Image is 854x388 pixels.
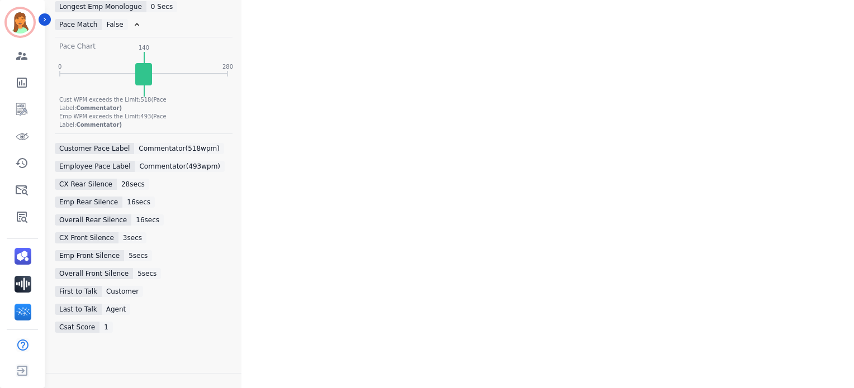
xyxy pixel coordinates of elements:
[55,1,146,12] div: Longest Emp Monologue
[222,63,233,71] div: 280
[131,214,164,226] div: 16 secs
[76,122,122,128] span: Commentator )
[146,1,177,12] div: 0 secs
[102,286,143,297] div: customer
[55,322,99,333] div: Csat Score
[102,304,131,315] div: agent
[58,63,61,71] div: 0
[139,44,149,52] div: 140
[55,232,118,243] div: CX Front Silence
[55,143,134,154] div: Customer Pace Label
[55,304,102,315] div: Last to Talk
[55,197,122,208] div: Emp Rear Silence
[134,143,224,154] div: Commentator ( 518 wpm)
[55,268,133,279] div: Overall Front Silence
[55,286,102,297] div: First to Talk
[118,232,146,243] div: 3 secs
[135,161,225,172] div: Commentator ( 493 wpm)
[59,95,228,112] div: Cust WPM exceeds the Limit: 518 (Pace Label:
[76,105,122,111] span: Commentator )
[7,9,34,36] img: Bordered avatar
[102,19,127,30] div: false
[117,179,149,190] div: 28 secs
[59,42,96,51] div: Pace Chart
[55,19,102,30] div: Pace Match
[55,214,131,226] div: Overall Rear Silence
[124,250,152,261] div: 5 secs
[122,197,155,208] div: 16 secs
[55,250,124,261] div: Emp Front Silence
[133,268,161,279] div: 5 secs
[99,322,113,333] div: 1
[55,179,117,190] div: CX Rear Silence
[55,161,135,172] div: Employee Pace Label
[59,112,228,129] div: Emp WPM exceeds the Limit: 493 (Pace Label:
